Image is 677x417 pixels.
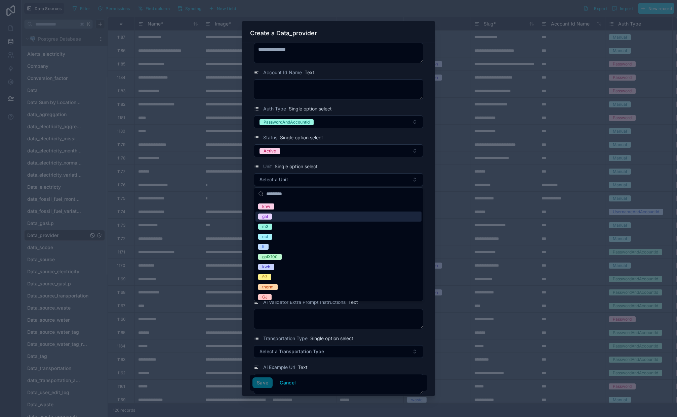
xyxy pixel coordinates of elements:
button: Select Button [254,115,423,128]
span: Select a Transportation Type [260,348,324,355]
div: m3 [262,224,268,230]
button: Select Button [254,173,423,186]
div: kwh [262,264,270,270]
span: Single option select [280,134,323,141]
span: Single option select [275,163,318,170]
span: Ai Example Url [263,364,295,371]
div: gal [262,214,268,220]
div: galX100 [262,254,278,260]
span: Text [348,299,358,306]
span: Unit [263,163,272,170]
div: khw [262,203,270,210]
div: Suggestions [254,200,423,301]
div: therm [262,284,274,290]
div: GJ [262,294,268,300]
span: Account Id Name [263,69,302,76]
h3: Create a Data_provider [250,29,317,37]
span: Select a Unit [260,176,288,183]
div: Active [264,148,276,154]
span: Text [298,364,308,371]
span: Auth Type [263,105,286,112]
div: lt [262,244,265,250]
span: Single option select [310,335,353,342]
span: Ai Validator Extra Prompt Instructions [263,299,346,306]
div: ft3 [262,274,267,280]
div: PasswordAndAccountId [264,119,310,125]
span: Text [305,69,314,76]
button: Select Button [254,144,423,157]
button: Select Button [254,345,423,358]
span: Transportation Type [263,335,308,342]
button: Cancel [275,377,300,388]
span: Status [263,134,277,141]
span: Single option select [289,105,332,112]
div: ccf [262,234,268,240]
